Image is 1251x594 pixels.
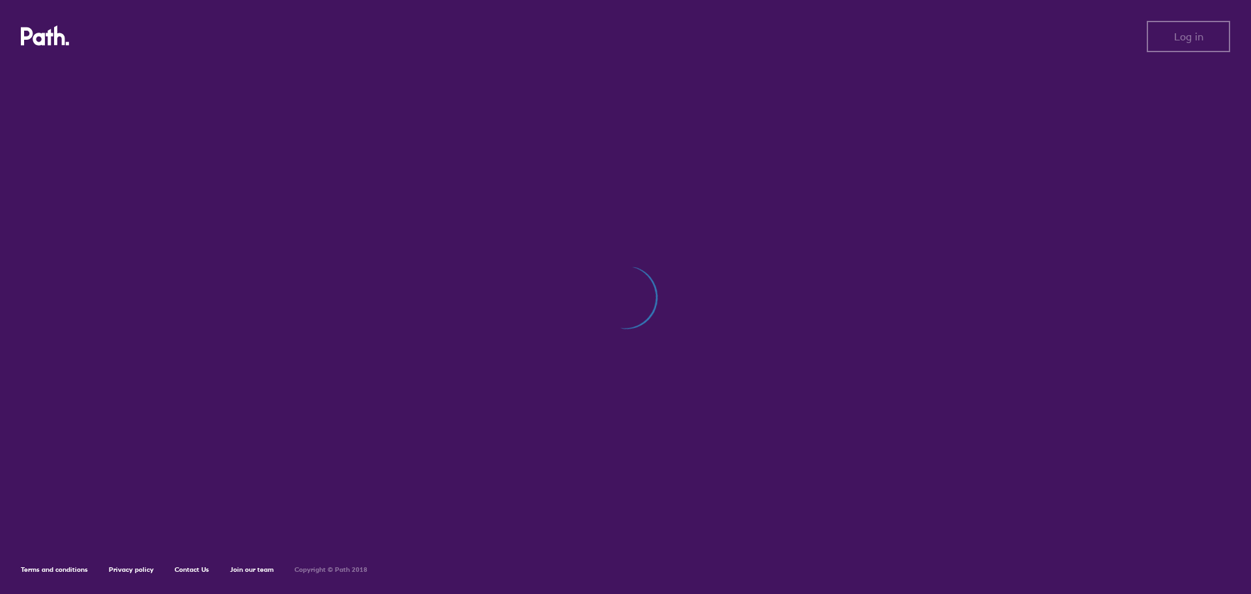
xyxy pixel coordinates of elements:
[175,565,209,574] a: Contact Us
[295,566,367,574] h6: Copyright © Path 2018
[230,565,274,574] a: Join our team
[1174,31,1203,42] span: Log in
[21,565,88,574] a: Terms and conditions
[109,565,154,574] a: Privacy policy
[1147,21,1230,52] button: Log in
